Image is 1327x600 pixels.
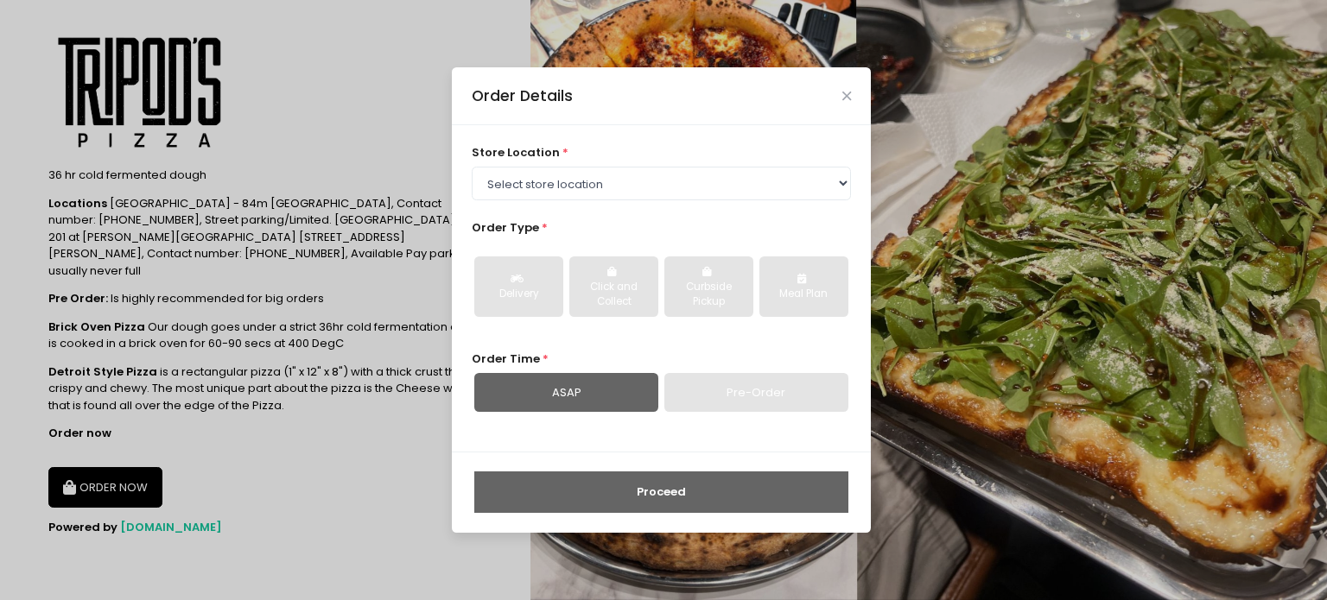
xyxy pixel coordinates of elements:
[581,280,646,310] div: Click and Collect
[569,256,658,317] button: Click and Collect
[486,287,551,302] div: Delivery
[842,92,851,100] button: Close
[472,144,560,161] span: store location
[676,280,741,310] div: Curbside Pickup
[472,351,540,367] span: Order Time
[474,471,848,513] button: Proceed
[771,287,836,302] div: Meal Plan
[474,256,563,317] button: Delivery
[472,85,573,107] div: Order Details
[664,256,753,317] button: Curbside Pickup
[472,219,539,236] span: Order Type
[759,256,848,317] button: Meal Plan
